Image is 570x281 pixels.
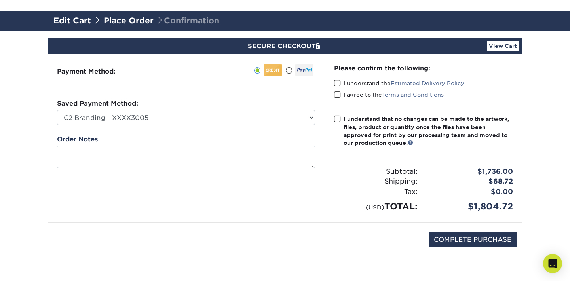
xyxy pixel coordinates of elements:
div: Shipping: [328,177,424,187]
div: Please confirm the following: [334,64,513,73]
span: Confirmation [156,16,219,25]
a: Terms and Conditions [382,91,444,98]
div: Open Intercom Messenger [543,254,562,273]
div: TOTAL: [328,200,424,213]
div: $68.72 [424,177,519,187]
div: $0.00 [424,187,519,197]
a: Place Order [104,16,154,25]
label: Saved Payment Method: [57,99,138,108]
input: COMPLETE PURCHASE [429,232,517,247]
a: View Cart [487,41,519,51]
a: Estimated Delivery Policy [391,80,464,86]
label: I understand the [334,79,464,87]
label: Order Notes [57,135,98,144]
img: DigiCert Secured Site Seal [53,232,93,256]
h3: Payment Method: [57,68,135,75]
label: I agree to the [334,91,444,99]
div: Tax: [328,187,424,197]
div: Subtotal: [328,167,424,177]
small: (USD) [366,204,384,211]
div: I understand that no changes can be made to the artwork, files, product or quantity once the file... [344,115,513,147]
div: $1,804.72 [424,200,519,213]
div: $1,736.00 [424,167,519,177]
a: Edit Cart [53,16,91,25]
span: SECURE CHECKOUT [248,42,322,50]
